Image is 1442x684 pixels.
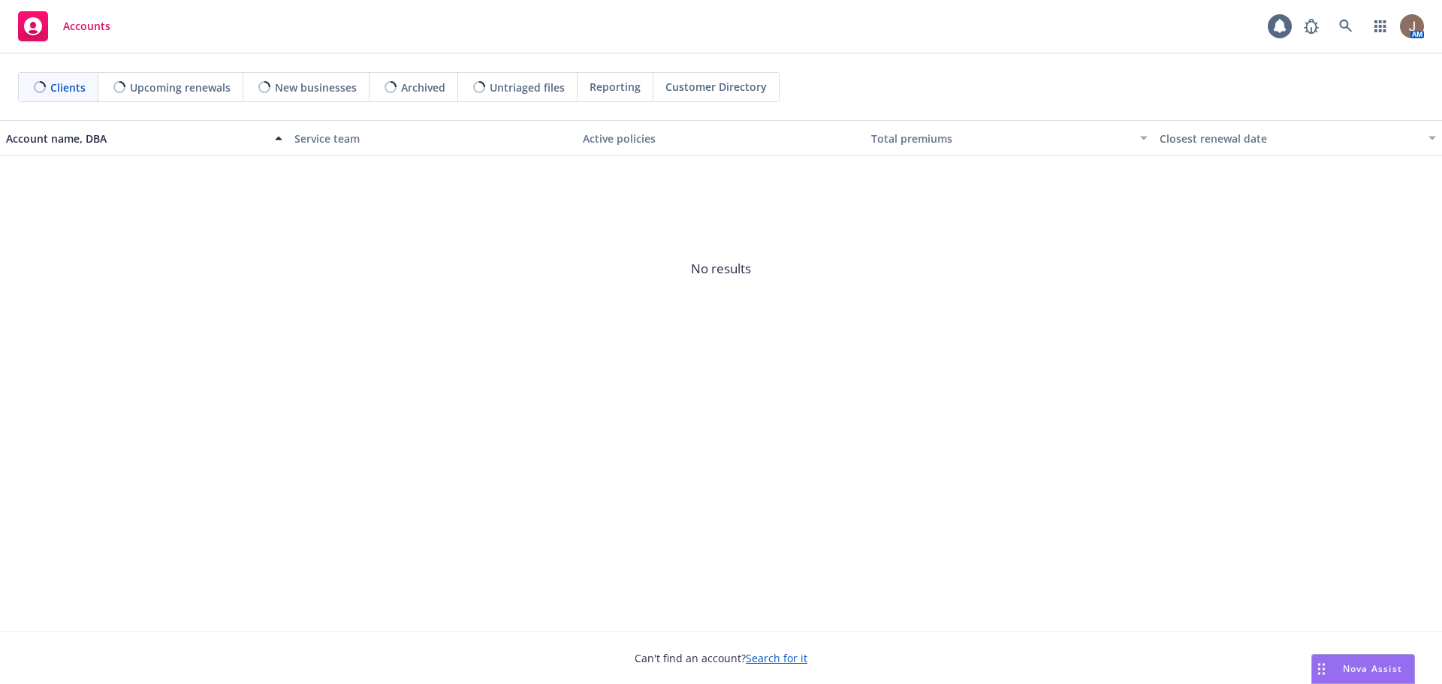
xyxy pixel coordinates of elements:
span: Reporting [590,79,641,95]
div: Service team [294,131,571,146]
a: Report a Bug [1296,11,1326,41]
button: Nova Assist [1311,654,1415,684]
button: Active policies [577,120,865,156]
div: Total premiums [871,131,1131,146]
button: Service team [288,120,577,156]
a: Accounts [12,5,116,47]
div: Account name, DBA [6,131,266,146]
img: photo [1400,14,1424,38]
span: Upcoming renewals [130,80,231,95]
a: Search [1331,11,1361,41]
span: Nova Assist [1343,662,1402,675]
button: Closest renewal date [1154,120,1442,156]
button: Total premiums [865,120,1154,156]
a: Search for it [746,651,807,665]
span: New businesses [275,80,357,95]
div: Drag to move [1312,655,1331,683]
a: Switch app [1365,11,1395,41]
div: Active policies [583,131,859,146]
span: Accounts [63,20,110,32]
span: Customer Directory [665,79,767,95]
span: Can't find an account? [635,650,807,666]
span: Clients [50,80,86,95]
div: Closest renewal date [1160,131,1419,146]
span: Untriaged files [490,80,565,95]
span: Archived [401,80,445,95]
